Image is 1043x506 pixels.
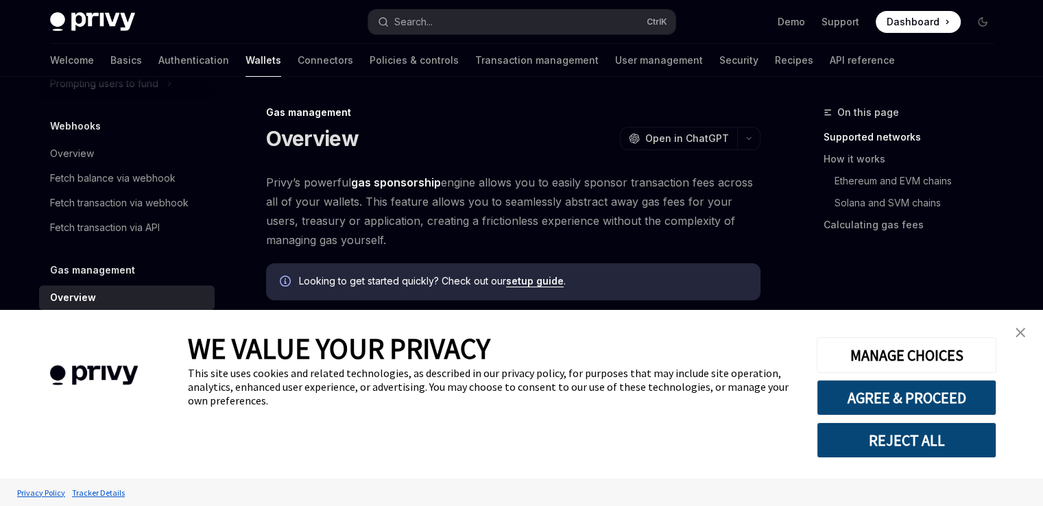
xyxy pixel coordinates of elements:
span: On this page [837,104,899,121]
div: Fetch transaction via webhook [50,195,189,211]
a: Overview [39,285,215,310]
a: Welcome [50,44,94,77]
div: Search... [394,14,433,30]
a: Fetch transaction via webhook [39,191,215,215]
div: Fetch transaction via API [50,219,160,236]
a: Dashboard [876,11,961,33]
span: Dashboard [887,15,939,29]
button: Search...CtrlK [368,10,675,34]
span: Looking to get started quickly? Check out our . [299,274,747,288]
a: Demo [778,15,805,29]
a: Solana and SVM chains [835,192,1005,214]
a: Basics [110,44,142,77]
span: Open in ChatGPT [645,132,729,145]
a: Tracker Details [69,481,128,505]
img: company logo [21,346,167,405]
strong: gas sponsorship [351,176,441,189]
img: close banner [1016,328,1025,337]
a: User management [615,44,703,77]
a: Transaction management [475,44,599,77]
a: Overview [39,141,215,166]
a: Connectors [298,44,353,77]
span: Ctrl K [647,16,667,27]
span: Privy’s powerful engine allows you to easily sponsor transaction fees across all of your wallets.... [266,173,760,250]
a: Supported networks [824,126,1005,148]
h1: Overview [266,126,359,151]
div: Fetch balance via webhook [50,170,176,186]
button: Toggle dark mode [972,11,994,33]
div: Gas management [266,106,760,119]
a: Fetch balance via webhook [39,166,215,191]
div: Overview [50,289,96,306]
button: MANAGE CHOICES [817,337,996,373]
h5: Webhooks [50,118,101,134]
a: Fetch transaction via API [39,215,215,240]
span: WE VALUE YOUR PRIVACY [188,330,490,366]
a: Ethereum and EVM chains [835,170,1005,192]
a: Privacy Policy [14,481,69,505]
a: API reference [830,44,895,77]
a: Policies & controls [370,44,459,77]
a: Authentication [158,44,229,77]
a: Calculating gas fees [824,214,1005,236]
a: setup guide [506,275,564,287]
a: close banner [1007,319,1034,346]
button: Open in ChatGPT [620,127,737,150]
svg: Info [280,276,293,289]
a: Wallets [245,44,281,77]
button: AGREE & PROCEED [817,380,996,415]
a: Recipes [775,44,813,77]
div: This site uses cookies and related technologies, as described in our privacy policy, for purposes... [188,366,796,407]
div: Overview [50,145,94,162]
a: Security [719,44,758,77]
a: How it works [824,148,1005,170]
img: dark logo [50,12,135,32]
a: Support [822,15,859,29]
h5: Gas management [50,262,135,278]
button: REJECT ALL [817,422,996,458]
